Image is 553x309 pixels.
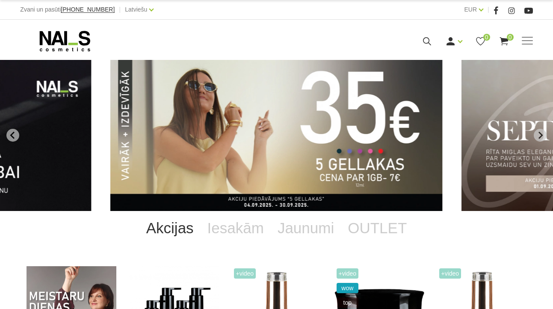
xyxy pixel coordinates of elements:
li: 1 of 12 [111,60,443,211]
span: top [337,297,359,308]
a: EUR [464,4,477,15]
span: 0 [507,34,514,41]
a: 0 [499,36,509,47]
span: +Video [234,268,256,279]
a: Latviešu [125,4,147,15]
span: | [488,4,489,15]
span: 0 [483,34,490,41]
span: wow [337,283,359,293]
a: Jaunumi [271,211,341,245]
div: Zvani un pasūti [20,4,115,15]
span: | [119,4,121,15]
span: +Video [337,268,359,279]
a: 0 [475,36,486,47]
span: +Video [439,268,461,279]
a: OUTLET [341,211,414,245]
button: Go to last slide [6,129,19,142]
a: [PHONE_NUMBER] [61,6,115,13]
a: Iesakām [201,211,271,245]
a: Akcijas [139,211,201,245]
button: Next slide [534,129,547,142]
